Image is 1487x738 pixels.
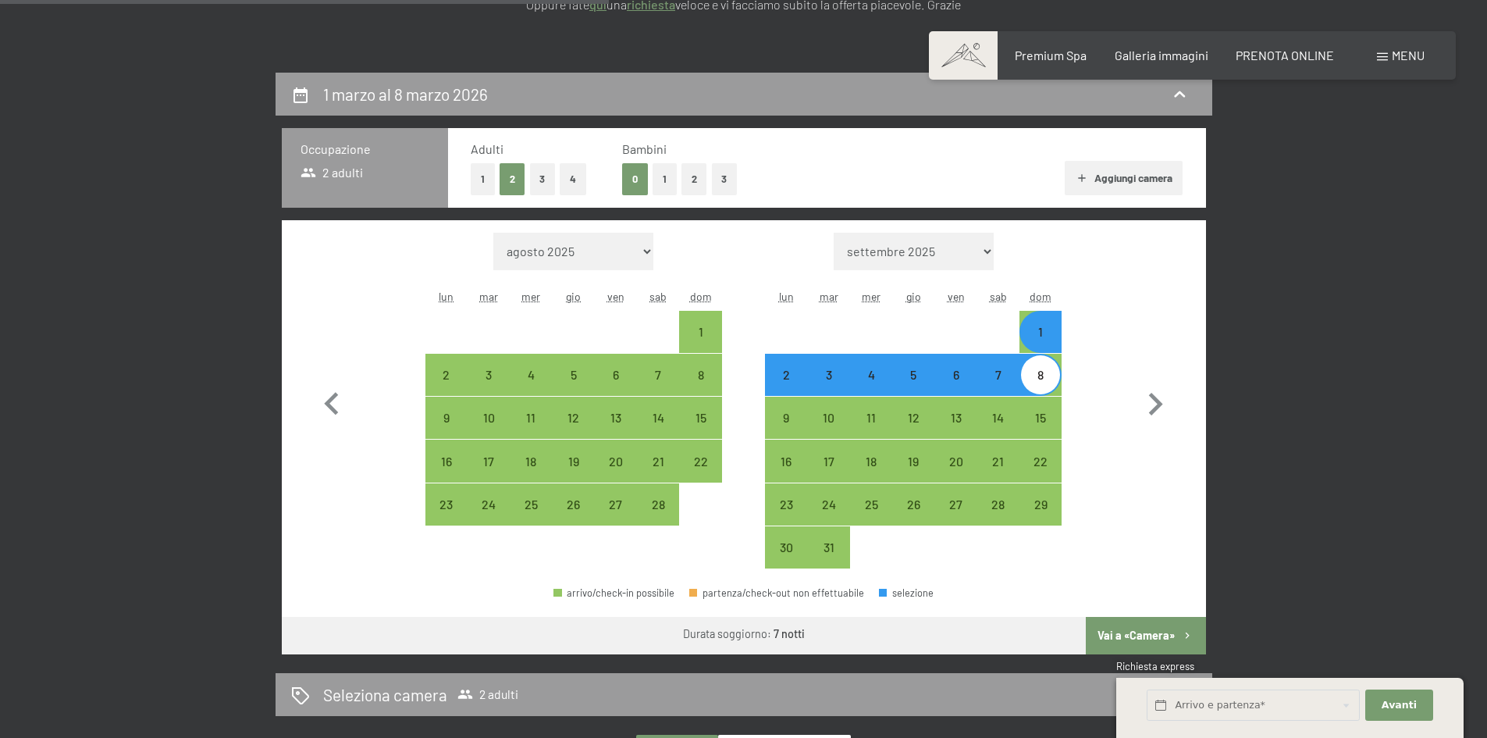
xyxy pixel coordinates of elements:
[934,483,977,526] div: Fri Mar 27 2026
[679,311,721,353] div: arrivo/check-in possibile
[595,397,637,439] div: Fri Feb 13 2026
[479,290,498,303] abbr: martedì
[808,526,850,569] div: Tue Mar 31 2026
[468,483,510,526] div: Tue Feb 24 2026
[681,326,720,365] div: 1
[1019,397,1062,439] div: Sun Mar 15 2026
[637,397,679,439] div: Sat Feb 14 2026
[500,163,525,195] button: 2
[892,483,934,526] div: Thu Mar 26 2026
[301,164,364,181] span: 2 adulti
[892,397,934,439] div: arrivo/check-in possibile
[979,498,1018,537] div: 28
[936,455,975,494] div: 20
[850,440,892,482] div: Wed Mar 18 2026
[1019,483,1062,526] div: Sun Mar 29 2026
[637,440,679,482] div: arrivo/check-in possibile
[553,354,595,396] div: Thu Feb 05 2026
[1021,369,1060,408] div: 8
[427,369,466,408] div: 2
[439,290,454,303] abbr: lunedì
[1019,397,1062,439] div: arrivo/check-in possibile
[808,354,850,396] div: arrivo/check-in possibile
[808,397,850,439] div: arrivo/check-in possibile
[820,290,838,303] abbr: martedì
[1133,233,1178,569] button: Mese successivo
[553,354,595,396] div: arrivo/check-in possibile
[1086,617,1205,654] button: Vai a «Camera»
[425,440,468,482] div: Mon Feb 16 2026
[596,455,635,494] div: 20
[595,440,637,482] div: arrivo/check-in possibile
[595,354,637,396] div: Fri Feb 06 2026
[637,354,679,396] div: Sat Feb 07 2026
[554,369,593,408] div: 5
[595,397,637,439] div: arrivo/check-in possibile
[679,354,721,396] div: arrivo/check-in possibile
[427,498,466,537] div: 23
[809,369,848,408] div: 3
[1115,48,1208,62] span: Galleria immagini
[471,141,503,156] span: Adulti
[906,290,921,303] abbr: giovedì
[689,588,864,598] div: partenza/check-out non effettuabile
[309,233,354,569] button: Mese precedente
[892,440,934,482] div: Thu Mar 19 2026
[679,311,721,353] div: Sun Feb 01 2026
[934,440,977,482] div: arrivo/check-in possibile
[1030,290,1051,303] abbr: domenica
[977,354,1019,396] div: Sat Mar 07 2026
[977,397,1019,439] div: arrivo/check-in possibile
[852,412,891,451] div: 11
[468,354,510,396] div: Tue Feb 03 2026
[566,290,581,303] abbr: giovedì
[808,397,850,439] div: Tue Mar 10 2026
[301,141,429,158] h3: Occupazione
[679,440,721,482] div: Sun Feb 22 2026
[1365,690,1432,722] button: Avanti
[892,440,934,482] div: arrivo/check-in possibile
[765,440,807,482] div: arrivo/check-in possibile
[679,397,721,439] div: arrivo/check-in possibile
[637,397,679,439] div: arrivo/check-in possibile
[990,290,1007,303] abbr: sabato
[649,290,667,303] abbr: sabato
[767,412,806,451] div: 9
[639,455,678,494] div: 21
[607,290,624,303] abbr: venerdì
[596,412,635,451] div: 13
[850,354,892,396] div: arrivo/check-in possibile
[850,397,892,439] div: arrivo/check-in possibile
[510,440,552,482] div: arrivo/check-in possibile
[892,397,934,439] div: Thu Mar 12 2026
[808,440,850,482] div: Tue Mar 17 2026
[553,483,595,526] div: Thu Feb 26 2026
[765,440,807,482] div: Mon Mar 16 2026
[809,412,848,451] div: 10
[323,84,488,104] h2: 1 marzo al 8 marzo 2026
[934,397,977,439] div: arrivo/check-in possibile
[879,588,934,598] div: selezione
[622,163,648,195] button: 0
[774,627,805,640] b: 7 notti
[637,354,679,396] div: arrivo/check-in possibile
[511,498,550,537] div: 25
[936,498,975,537] div: 27
[1019,440,1062,482] div: arrivo/check-in possibile
[553,440,595,482] div: arrivo/check-in possibile
[934,440,977,482] div: Fri Mar 20 2026
[765,397,807,439] div: arrivo/check-in possibile
[553,588,674,598] div: arrivo/check-in possibile
[809,455,848,494] div: 17
[852,498,891,537] div: 25
[560,163,586,195] button: 4
[679,397,721,439] div: Sun Feb 15 2026
[1015,48,1087,62] a: Premium Spa
[469,455,508,494] div: 17
[639,412,678,451] div: 14
[425,483,468,526] div: Mon Feb 23 2026
[892,354,934,396] div: arrivo/check-in possibile
[681,163,707,195] button: 2
[765,397,807,439] div: Mon Mar 09 2026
